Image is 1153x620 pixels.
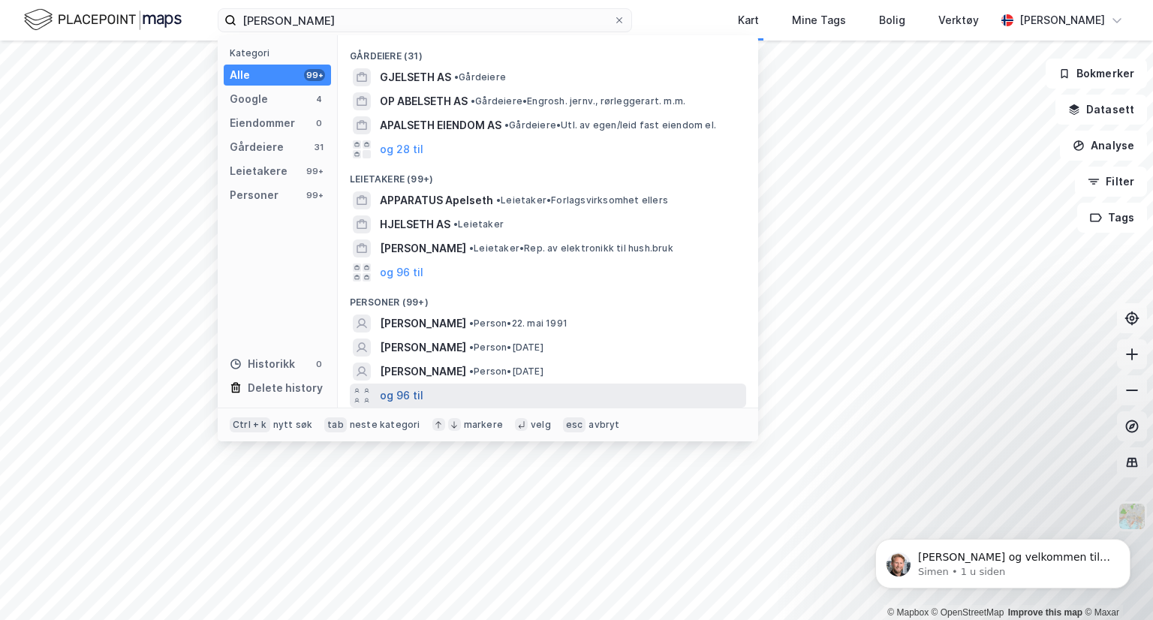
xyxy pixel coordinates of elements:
div: 4 [313,93,325,105]
span: • [504,119,509,131]
span: • [496,194,501,206]
div: Kart [738,11,759,29]
div: velg [531,419,551,431]
span: HJELSETH AS [380,215,450,233]
div: Kategori [230,47,331,59]
div: avbryt [589,419,619,431]
button: Filter [1075,167,1147,197]
div: markere [464,419,503,431]
div: nytt søk [273,419,313,431]
div: Personer [230,186,278,204]
div: Alle [230,66,250,84]
span: Person • [DATE] [469,342,543,354]
div: [PERSON_NAME] [1019,11,1105,29]
span: OP ABELSETH AS [380,92,468,110]
span: [PERSON_NAME] [380,363,466,381]
div: 0 [313,358,325,370]
div: 99+ [304,189,325,201]
div: Historikk [230,355,295,373]
div: 99+ [304,69,325,81]
a: Improve this map [1008,607,1082,618]
div: tab [324,417,347,432]
img: logo.f888ab2527a4732fd821a326f86c7f29.svg [24,7,182,33]
button: og 28 til [380,140,423,158]
button: Tags [1077,203,1147,233]
div: 31 [313,141,325,153]
div: esc [563,417,586,432]
span: • [454,71,459,83]
span: [PERSON_NAME] [380,315,466,333]
button: Datasett [1055,95,1147,125]
button: Bokmerker [1046,59,1147,89]
div: Verktøy [938,11,979,29]
div: Gårdeiere [230,138,284,156]
div: neste kategori [350,419,420,431]
div: Leietakere [230,162,287,180]
a: Mapbox [887,607,929,618]
span: • [469,366,474,377]
span: APALSETH EIENDOM AS [380,116,501,134]
div: Ctrl + k [230,417,270,432]
span: APPARATUS Apelseth [380,191,493,209]
span: • [469,342,474,353]
div: Personer (99+) [338,284,758,312]
span: [PERSON_NAME] [380,339,466,357]
div: Gårdeiere (31) [338,38,758,65]
div: Google [230,90,268,108]
img: Z [1118,502,1146,531]
div: Eiendommer [230,114,295,132]
div: 0 [313,117,325,129]
div: Leietakere (99+) [338,161,758,188]
span: Gårdeiere [454,71,506,83]
span: Gårdeiere • Utl. av egen/leid fast eiendom el. [504,119,716,131]
span: • [471,95,475,107]
div: 99+ [304,165,325,177]
span: GJELSETH AS [380,68,451,86]
span: • [469,318,474,329]
span: Leietaker • Forlagsvirksomhet ellers [496,194,668,206]
div: Delete history [248,379,323,397]
button: og 96 til [380,263,423,281]
button: Analyse [1060,131,1147,161]
button: og 96 til [380,387,423,405]
span: [PERSON_NAME] [380,239,466,257]
span: Person • [DATE] [469,366,543,378]
iframe: Intercom notifications melding [853,507,1153,612]
span: Leietaker • Rep. av elektronikk til hush.bruk [469,242,673,254]
div: Mine Tags [792,11,846,29]
span: • [469,242,474,254]
span: Leietaker [453,218,504,230]
span: Person • 22. mai 1991 [469,318,567,330]
a: OpenStreetMap [932,607,1004,618]
span: Gårdeiere • Engrosh. jernv., rørleggerart. m.m. [471,95,685,107]
span: • [453,218,458,230]
div: Bolig [879,11,905,29]
input: Søk på adresse, matrikkel, gårdeiere, leietakere eller personer [236,9,613,32]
